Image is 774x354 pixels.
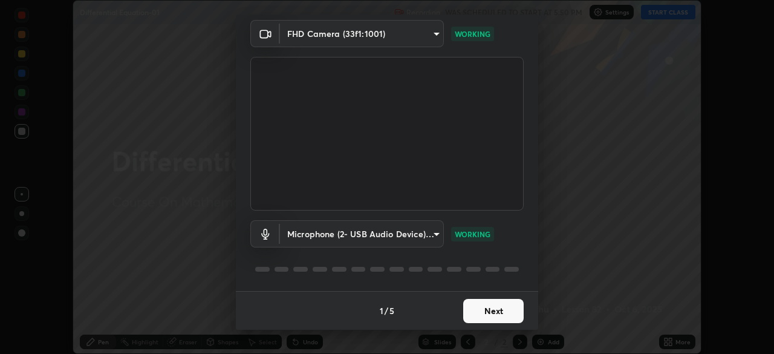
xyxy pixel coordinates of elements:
p: WORKING [455,28,490,39]
h4: 1 [380,304,383,317]
p: WORKING [455,229,490,240]
div: FHD Camera (33f1:1001) [280,20,444,47]
div: FHD Camera (33f1:1001) [280,220,444,247]
h4: / [385,304,388,317]
h4: 5 [389,304,394,317]
button: Next [463,299,524,323]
